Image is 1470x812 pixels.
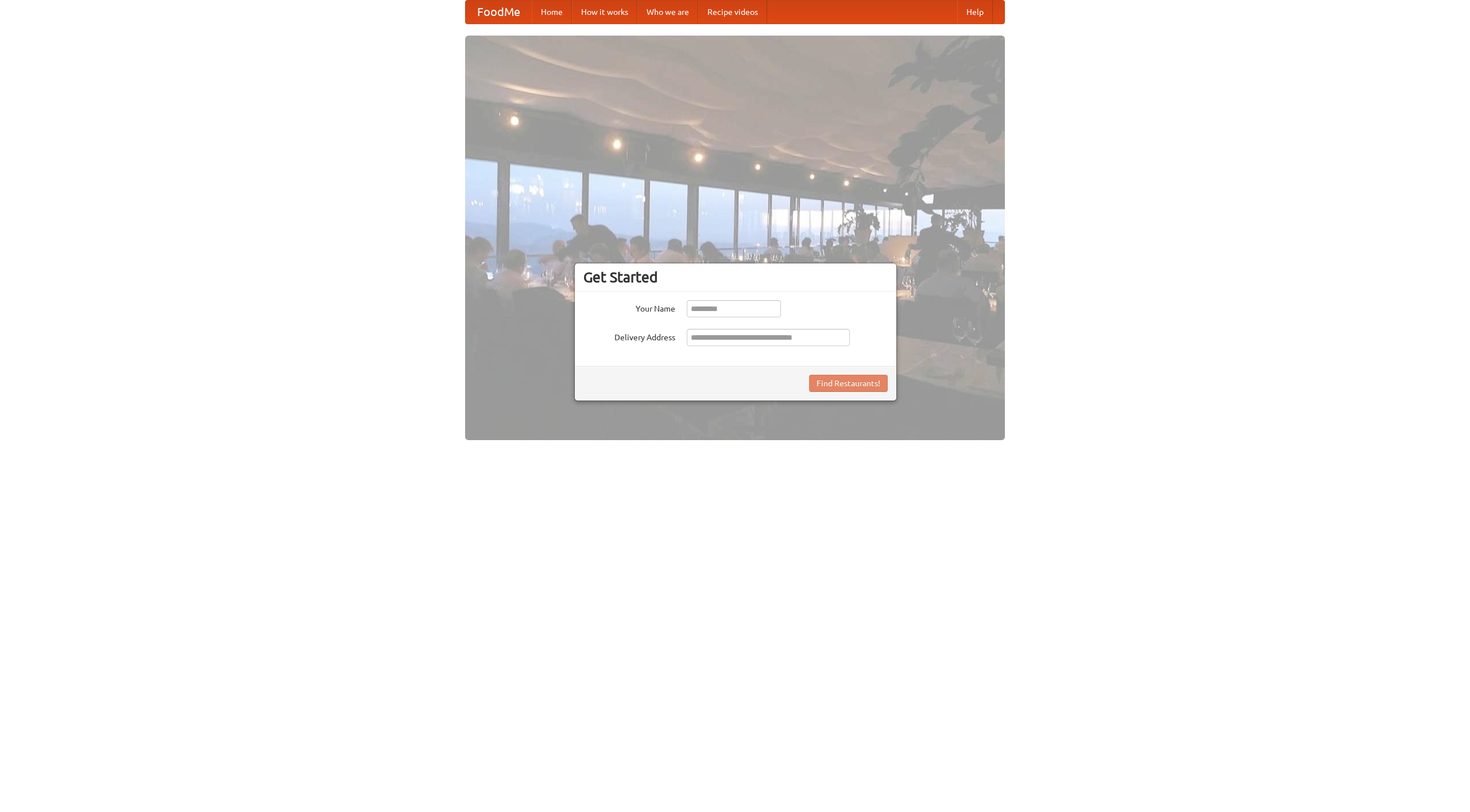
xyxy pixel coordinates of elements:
label: Your Name [583,300,675,314]
a: Help [957,1,993,24]
a: Home [532,1,572,24]
label: Delivery Address [583,329,675,343]
a: FoodMe [466,1,532,24]
a: Recipe videos [698,1,767,24]
a: How it works [572,1,637,24]
a: Who we are [637,1,698,24]
h3: Get Started [583,269,888,286]
button: Find Restaurants! [809,375,888,392]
